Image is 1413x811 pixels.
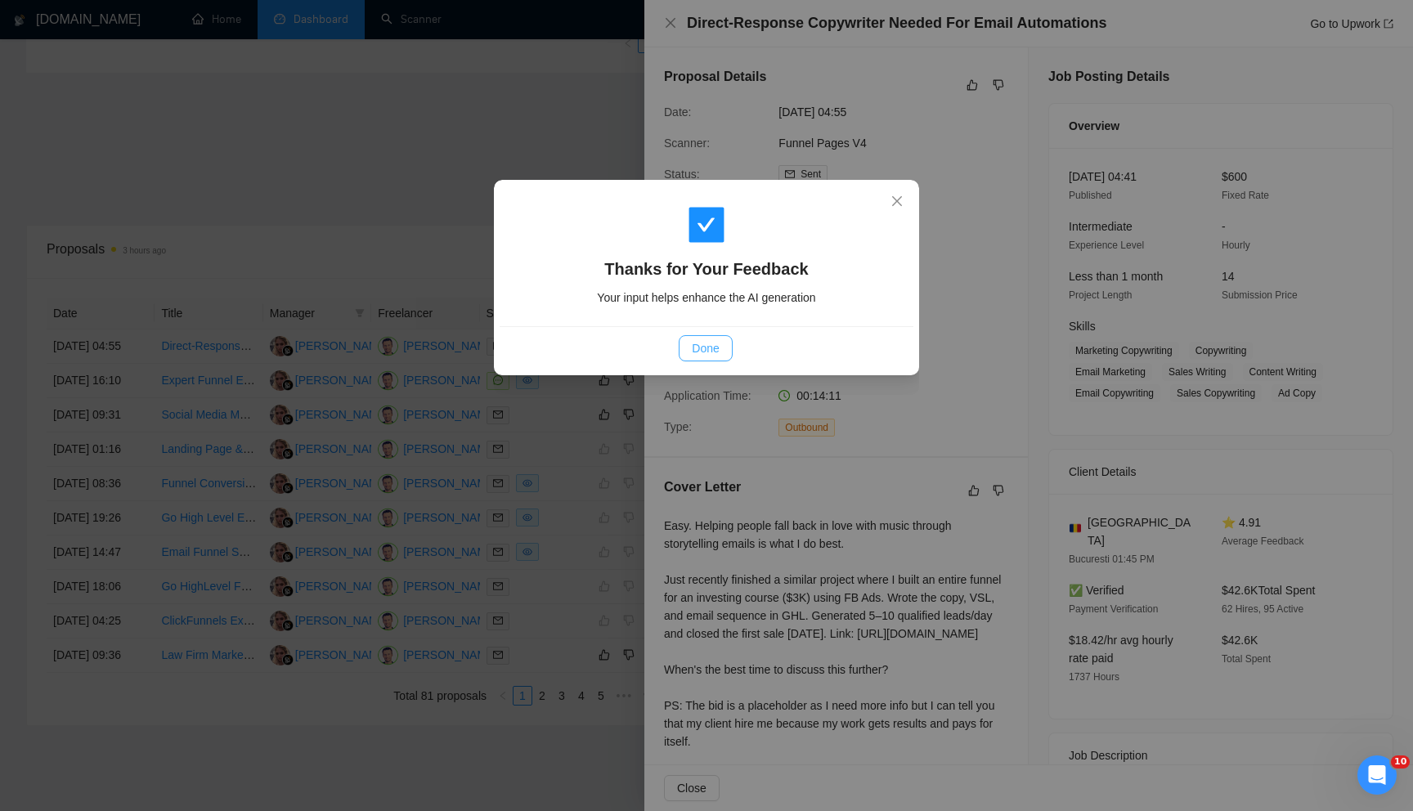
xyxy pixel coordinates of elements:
h4: Thanks for Your Feedback [519,258,894,280]
span: check-square [687,205,726,244]
button: Done [679,335,732,361]
button: Close [875,180,919,224]
iframe: Intercom live chat [1357,755,1397,795]
span: Your input helps enhance the AI generation [597,291,815,304]
span: close [890,195,904,208]
span: Done [692,339,719,357]
span: 10 [1391,755,1410,768]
